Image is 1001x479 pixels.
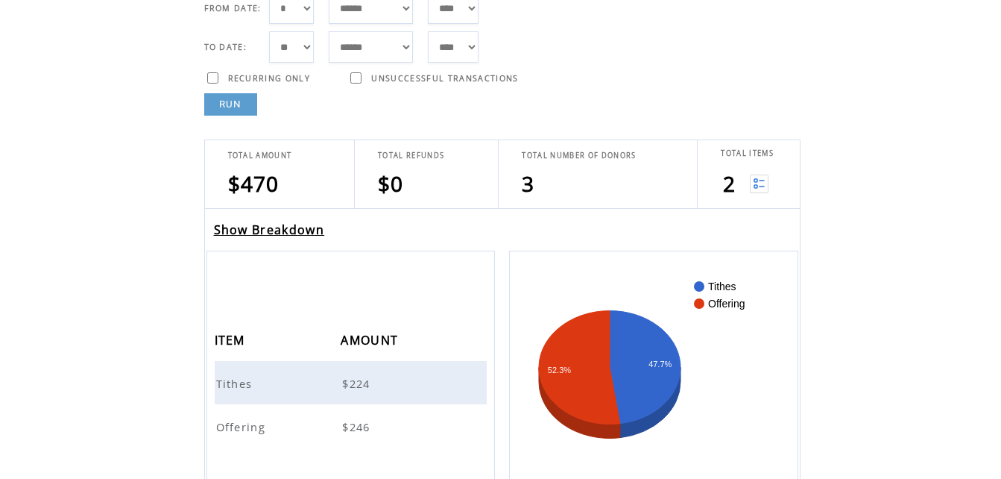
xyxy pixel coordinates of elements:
span: Tithes [216,376,256,391]
img: View list [750,175,768,193]
span: $0 [378,169,404,198]
text: Tithes [708,281,736,292]
span: UNSUCCESSFUL TRANSACTIONS [371,73,518,84]
span: TOTAL ITEMS [721,148,774,158]
span: TOTAL AMOUNT [228,151,292,160]
a: Tithes [216,375,256,389]
a: AMOUNT [341,335,402,344]
span: Offering [216,419,270,434]
span: 2 [723,169,736,198]
a: ITEM [215,335,249,344]
span: TOTAL NUMBER OF DONORS [522,151,636,160]
span: ITEM [215,328,249,356]
text: 52.3% [548,366,571,375]
span: $224 [342,376,373,391]
span: $246 [342,419,373,434]
span: TO DATE: [204,42,247,52]
a: Show Breakdown [214,222,325,238]
span: RECURRING ONLY [228,73,311,84]
a: Offering [216,419,270,432]
text: 47.7% [649,360,672,369]
a: RUN [204,93,257,116]
span: TOTAL REFUNDS [378,151,444,160]
span: FROM DATE: [204,3,262,13]
span: $470 [228,169,280,198]
span: 3 [522,169,534,198]
text: Offering [708,298,745,310]
span: AMOUNT [341,328,402,356]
